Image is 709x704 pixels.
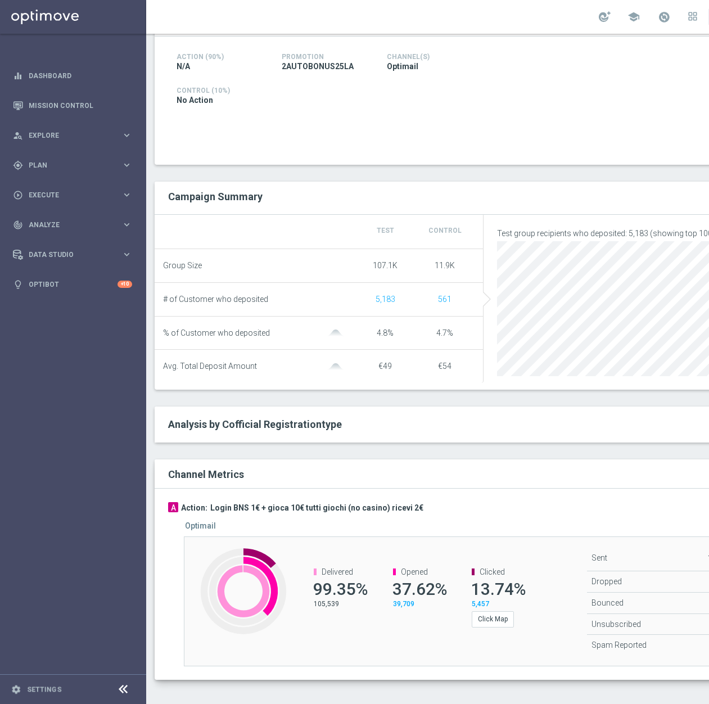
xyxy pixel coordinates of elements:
[378,362,392,371] span: €49
[210,503,423,513] h3: Login BNS 1€ + gioca 10€ tutti giochi (no casino) ricevi 2€
[12,131,133,140] button: person_search Explore keyboard_arrow_right
[13,269,132,299] div: Optibot
[13,250,121,260] div: Data Studio
[591,553,607,562] span: Sent
[13,220,23,230] i: track_changes
[13,160,121,170] div: Plan
[12,101,133,110] button: Mission Control
[472,600,489,608] span: 5,457
[435,261,455,270] span: 11.9K
[438,362,451,371] span: €54
[13,160,23,170] i: gps_fixed
[168,502,178,512] div: A
[401,567,428,576] span: Opened
[29,192,121,198] span: Execute
[13,130,23,141] i: person_search
[13,220,121,230] div: Analyze
[13,190,121,200] div: Execute
[373,261,398,270] span: 107.1K
[29,269,118,299] a: Optibot
[377,328,394,337] span: 4.8%
[13,130,121,141] div: Explore
[121,160,132,170] i: keyboard_arrow_right
[322,567,353,576] span: Delivered
[168,418,342,430] span: Analysis by Cofficial Registrationtype
[314,599,364,608] p: 105,539
[282,61,354,71] span: 2AUTOBONUS25LA
[282,53,370,61] h4: Promotion
[29,132,121,139] span: Explore
[181,503,207,513] h3: Action:
[12,250,133,259] button: Data Studio keyboard_arrow_right
[591,598,624,607] span: Bounced
[13,91,132,120] div: Mission Control
[471,579,526,599] span: 13.74%
[118,281,132,288] div: +10
[29,61,132,91] a: Dashboard
[29,162,121,169] span: Plan
[12,220,133,229] button: track_changes Analyze keyboard_arrow_right
[387,61,418,71] span: Optimail
[29,91,132,120] a: Mission Control
[177,95,213,105] span: No Action
[163,295,268,304] span: # of Customer who deposited
[591,640,647,649] span: Spam Reported
[121,219,132,230] i: keyboard_arrow_right
[12,280,133,289] button: lightbulb Optibot +10
[13,279,23,290] i: lightbulb
[168,191,263,202] h2: Campaign Summary
[27,686,61,693] a: Settings
[177,87,580,94] h4: Control (10%)
[438,295,451,304] span: Show unique customers
[13,71,23,81] i: equalizer
[393,600,414,608] span: 39,709
[377,227,394,234] span: Test
[376,295,395,304] span: Show unique customers
[163,328,270,338] span: % of Customer who deposited
[591,577,622,586] span: Dropped
[121,189,132,200] i: keyboard_arrow_right
[480,567,505,576] span: Clicked
[29,251,121,258] span: Data Studio
[12,71,133,80] button: equalizer Dashboard
[313,579,368,599] span: 99.35%
[392,579,447,599] span: 37.62%
[428,227,462,234] span: Control
[472,611,514,627] button: Click Map
[163,261,202,270] span: Group Size
[177,61,190,71] span: N/A
[121,130,132,141] i: keyboard_arrow_right
[29,222,121,228] span: Analyze
[13,61,132,91] div: Dashboard
[12,161,133,170] button: gps_fixed Plan keyboard_arrow_right
[436,328,453,337] span: 4.7%
[12,191,133,200] button: play_circle_outline Execute keyboard_arrow_right
[591,620,641,629] span: Unsubscribed
[13,190,23,200] i: play_circle_outline
[121,249,132,260] i: keyboard_arrow_right
[168,468,244,480] h2: Channel Metrics
[185,521,216,530] h5: Optimail
[163,362,257,371] span: Avg. Total Deposit Amount
[324,363,347,371] img: gaussianGrey.svg
[177,53,265,61] h4: Action (90%)
[627,11,640,23] span: school
[11,684,21,694] i: settings
[387,53,475,61] h4: Channel(s)
[324,330,347,337] img: gaussianGrey.svg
